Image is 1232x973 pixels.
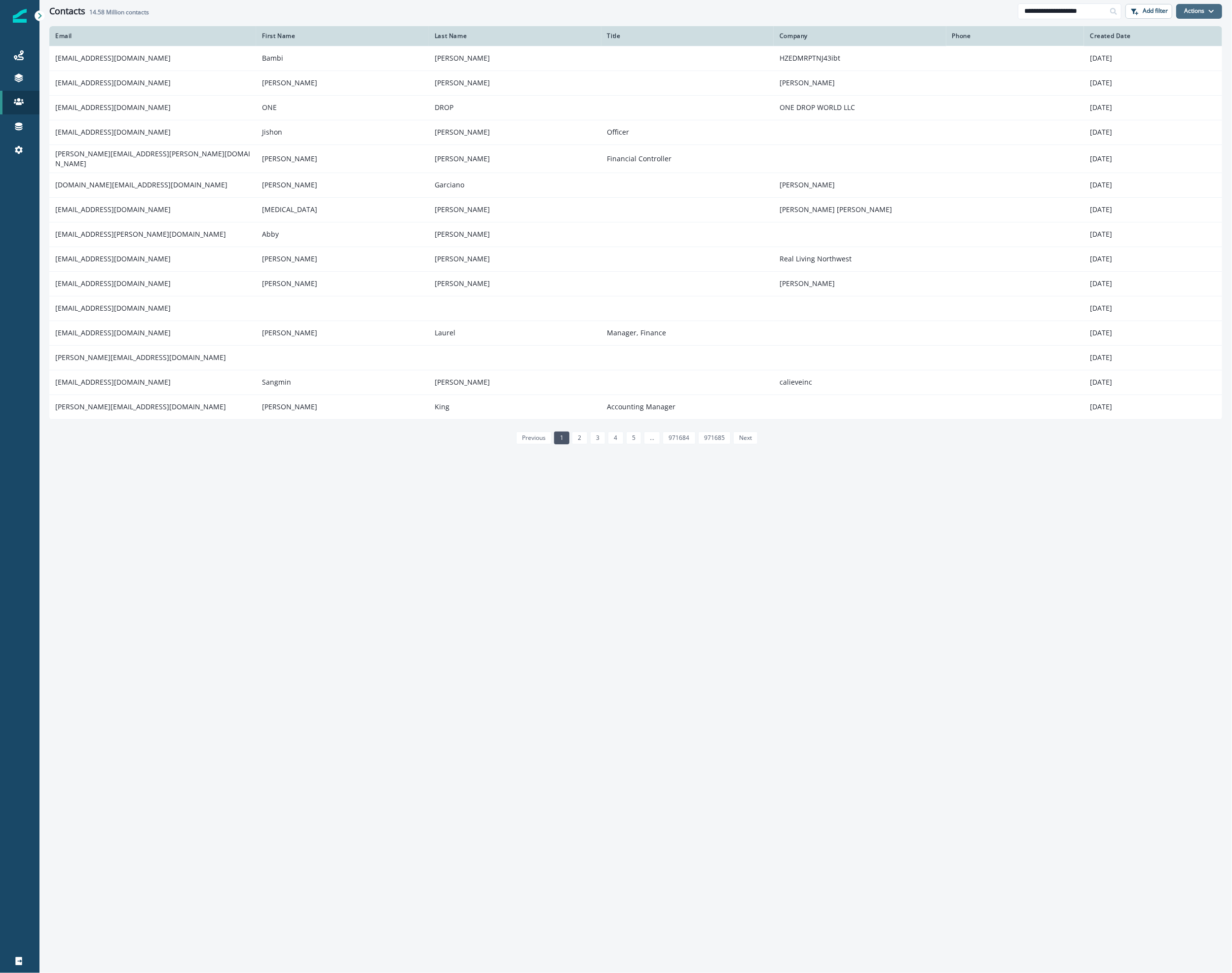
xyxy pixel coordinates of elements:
td: [PERSON_NAME] [PERSON_NAME] [774,197,946,222]
td: [PERSON_NAME][EMAIL_ADDRESS][DOMAIN_NAME] [49,345,256,370]
td: ONE DROP WORLD LLC [774,95,946,120]
a: Page 1 is your current page [554,432,569,444]
a: Page 971684 [663,432,695,444]
a: Next page [733,432,758,444]
p: [DATE] [1090,78,1216,88]
p: [DATE] [1090,353,1216,362]
td: [EMAIL_ADDRESS][DOMAIN_NAME] [49,271,256,296]
div: Phone [952,32,1079,40]
td: [PERSON_NAME] [429,370,601,395]
td: [PERSON_NAME] [429,271,601,296]
p: [DATE] [1090,328,1216,338]
td: [PERSON_NAME] [429,120,601,144]
ul: Pagination [514,432,758,444]
a: [EMAIL_ADDRESS][DOMAIN_NAME][MEDICAL_DATA][PERSON_NAME][PERSON_NAME] [PERSON_NAME][DATE] [49,197,1222,222]
td: ONE [256,95,429,120]
a: [EMAIL_ADDRESS][DOMAIN_NAME]ONEDROPONE DROP WORLD LLC[DATE] [49,95,1222,120]
td: Real Living Northwest [774,247,946,271]
a: [EMAIL_ADDRESS][DOMAIN_NAME][DATE] [49,296,1222,321]
div: Email [55,32,250,40]
span: 14.58 Million [89,8,124,16]
td: [EMAIL_ADDRESS][PERSON_NAME][DOMAIN_NAME] [49,222,256,247]
p: [DATE] [1090,127,1216,137]
a: [PERSON_NAME][EMAIL_ADDRESS][DOMAIN_NAME][DATE] [49,345,1222,370]
td: [PERSON_NAME] [256,71,429,95]
a: [EMAIL_ADDRESS][DOMAIN_NAME]Sangmin[PERSON_NAME]calieveinc[DATE] [49,370,1222,395]
p: [DATE] [1090,154,1216,164]
button: Actions [1176,4,1222,19]
p: [DATE] [1090,180,1216,190]
td: [EMAIL_ADDRESS][DOMAIN_NAME] [49,120,256,144]
a: Jump forward [644,432,660,444]
p: Manager, Finance [607,328,768,338]
td: Laurel [429,321,601,345]
td: [EMAIL_ADDRESS][DOMAIN_NAME] [49,95,256,120]
p: [DATE] [1090,229,1216,239]
td: Jishon [256,120,429,144]
p: [DATE] [1090,303,1216,313]
h1: Contacts [49,6,85,17]
p: Financial Controller [607,154,768,164]
p: [DATE] [1090,205,1216,215]
a: [EMAIL_ADDRESS][DOMAIN_NAME]Bambi[PERSON_NAME]HZEDMRPTNJ43ibt[DATE] [49,46,1222,71]
td: [PERSON_NAME] [429,46,601,71]
div: Title [607,32,768,40]
td: [PERSON_NAME] [256,321,429,345]
td: King [429,395,601,419]
td: [PERSON_NAME] [256,144,429,173]
td: DROP [429,95,601,120]
a: [PERSON_NAME][EMAIL_ADDRESS][PERSON_NAME][DOMAIN_NAME][PERSON_NAME][PERSON_NAME]Financial Control... [49,144,1222,173]
p: [DATE] [1090,254,1216,264]
div: First Name [262,32,423,40]
div: Created Date [1090,32,1216,40]
td: [PERSON_NAME][EMAIL_ADDRESS][DOMAIN_NAME] [49,395,256,419]
a: Page 4 [608,432,623,444]
button: Add filter [1125,4,1172,19]
td: [PERSON_NAME] [256,395,429,419]
td: HZEDMRPTNJ43ibt [774,46,946,71]
p: [DATE] [1090,53,1216,63]
a: [PERSON_NAME][EMAIL_ADDRESS][DOMAIN_NAME][PERSON_NAME]KingAccounting Manager[DATE] [49,395,1222,419]
td: [PERSON_NAME] [774,71,946,95]
td: [PERSON_NAME] [429,197,601,222]
td: [PERSON_NAME] [429,222,601,247]
td: Garciano [429,173,601,197]
a: [DOMAIN_NAME][EMAIL_ADDRESS][DOMAIN_NAME][PERSON_NAME]Garciano[PERSON_NAME][DATE] [49,173,1222,197]
td: [EMAIL_ADDRESS][DOMAIN_NAME] [49,321,256,345]
a: Page 2 [572,432,587,444]
p: [DATE] [1090,279,1216,288]
p: [DATE] [1090,377,1216,387]
td: calieveinc [774,370,946,395]
h2: contacts [89,9,149,16]
p: Accounting Manager [607,402,768,412]
p: Add filter [1143,7,1168,14]
td: [EMAIL_ADDRESS][DOMAIN_NAME] [49,296,256,321]
td: Sangmin [256,370,429,395]
img: Inflection [13,9,27,23]
td: [EMAIL_ADDRESS][DOMAIN_NAME] [49,46,256,71]
td: [PERSON_NAME][EMAIL_ADDRESS][PERSON_NAME][DOMAIN_NAME] [49,144,256,173]
p: Officer [607,127,768,137]
td: [MEDICAL_DATA] [256,197,429,222]
td: [DOMAIN_NAME][EMAIL_ADDRESS][DOMAIN_NAME] [49,173,256,197]
p: [DATE] [1090,103,1216,112]
a: [EMAIL_ADDRESS][DOMAIN_NAME]Jishon[PERSON_NAME]Officer[DATE] [49,120,1222,144]
td: [EMAIL_ADDRESS][DOMAIN_NAME] [49,370,256,395]
td: [PERSON_NAME] [429,144,601,173]
div: Company [780,32,940,40]
td: [EMAIL_ADDRESS][DOMAIN_NAME] [49,247,256,271]
a: [EMAIL_ADDRESS][DOMAIN_NAME][PERSON_NAME][PERSON_NAME]Real Living Northwest[DATE] [49,247,1222,271]
td: [PERSON_NAME] [429,71,601,95]
a: Page 3 [590,432,605,444]
a: [EMAIL_ADDRESS][PERSON_NAME][DOMAIN_NAME]Abby[PERSON_NAME][DATE] [49,222,1222,247]
a: [EMAIL_ADDRESS][DOMAIN_NAME][PERSON_NAME][PERSON_NAME][PERSON_NAME][DATE] [49,71,1222,95]
td: [PERSON_NAME] [256,173,429,197]
td: [PERSON_NAME] [774,271,946,296]
p: [DATE] [1090,402,1216,412]
td: [PERSON_NAME] [429,247,601,271]
div: Last Name [435,32,596,40]
td: [EMAIL_ADDRESS][DOMAIN_NAME] [49,71,256,95]
td: Abby [256,222,429,247]
a: Page 971685 [698,432,731,444]
a: [EMAIL_ADDRESS][DOMAIN_NAME][PERSON_NAME][PERSON_NAME][PERSON_NAME][DATE] [49,271,1222,296]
